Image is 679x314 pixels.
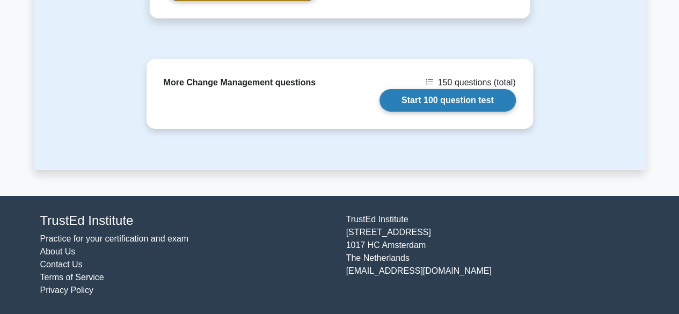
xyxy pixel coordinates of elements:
a: Start 100 question test [379,89,516,112]
h4: TrustEd Institute [40,213,333,229]
a: Privacy Policy [40,286,94,295]
div: TrustEd Institute [STREET_ADDRESS] 1017 HC Amsterdam The Netherlands [EMAIL_ADDRESS][DOMAIN_NAME] [340,213,646,297]
a: Contact Us [40,260,83,269]
a: Terms of Service [40,273,104,282]
a: About Us [40,247,76,256]
a: Practice for your certification and exam [40,234,189,243]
